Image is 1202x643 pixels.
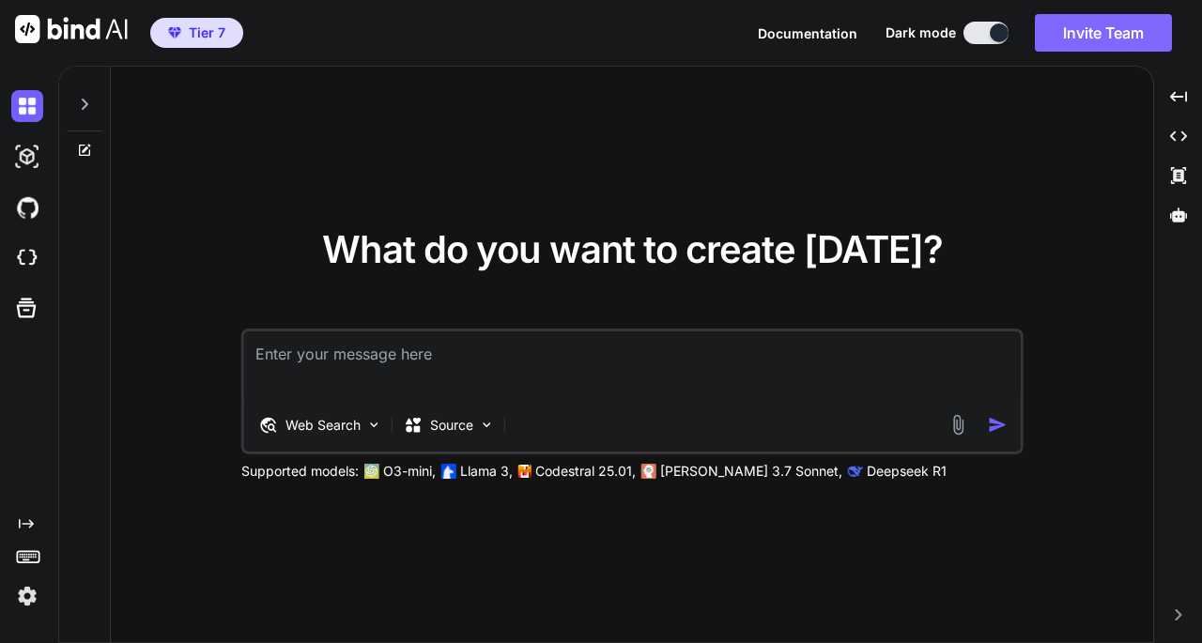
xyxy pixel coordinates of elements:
[886,23,956,42] span: Dark mode
[383,462,436,481] p: O3-mini,
[11,580,43,612] img: settings
[848,464,863,479] img: claude
[1035,14,1172,52] button: Invite Team
[441,464,456,479] img: Llama2
[11,242,43,274] img: cloudideIcon
[867,462,947,481] p: Deepseek R1
[366,417,382,433] img: Pick Tools
[758,25,857,41] span: Documentation
[430,416,473,435] p: Source
[660,462,842,481] p: [PERSON_NAME] 3.7 Sonnet,
[168,27,181,38] img: premium
[11,191,43,223] img: githubDark
[460,462,513,481] p: Llama 3,
[518,465,532,478] img: Mistral-AI
[322,226,943,272] span: What do you want to create [DATE]?
[11,90,43,122] img: darkChat
[189,23,225,42] span: Tier 7
[150,18,243,48] button: premiumTier 7
[987,415,1007,435] img: icon
[11,141,43,173] img: darkAi-studio
[947,414,968,436] img: attachment
[241,462,359,481] p: Supported models:
[285,416,361,435] p: Web Search
[364,464,379,479] img: GPT-4
[641,464,656,479] img: claude
[15,15,128,43] img: Bind AI
[479,417,495,433] img: Pick Models
[758,23,857,43] button: Documentation
[535,462,636,481] p: Codestral 25.01,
